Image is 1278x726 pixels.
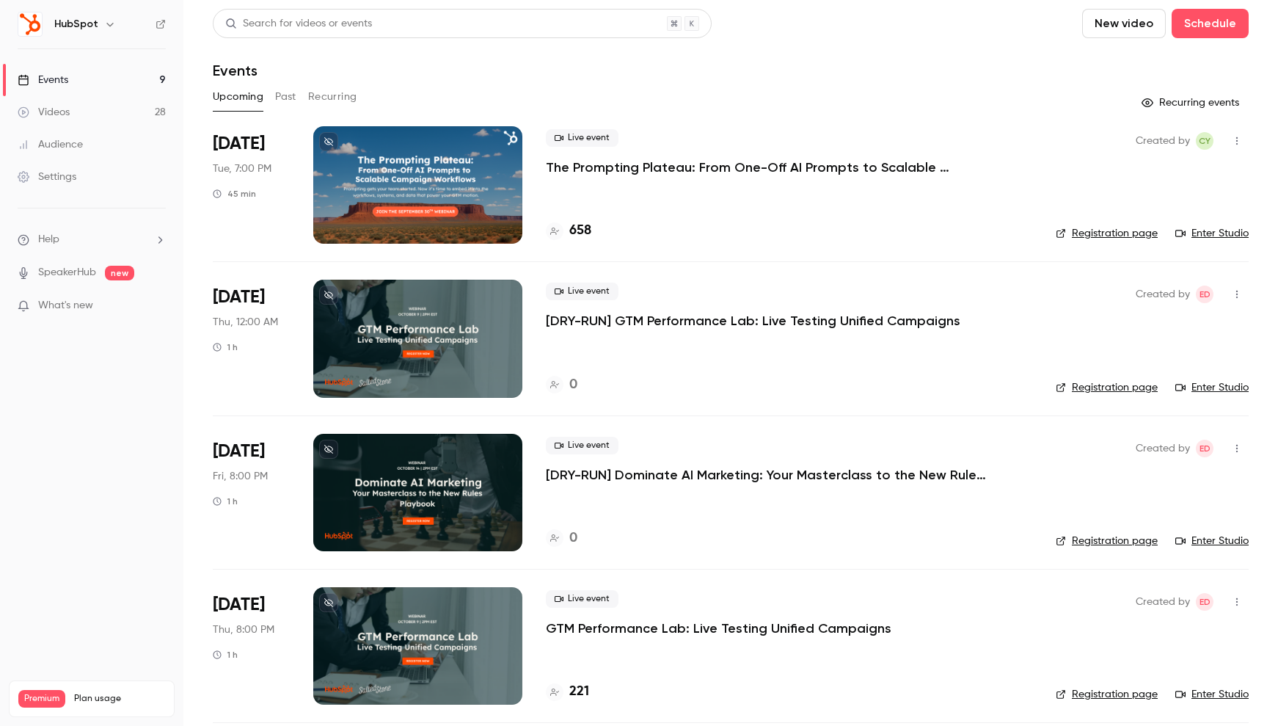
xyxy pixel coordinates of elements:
div: Events [18,73,68,87]
a: 221 [546,682,589,702]
button: Recurring [308,85,357,109]
a: The Prompting Plateau: From One-Off AI Prompts to Scalable Campaign Workflows [546,159,986,176]
a: Registration page [1056,534,1158,548]
h4: 0 [569,375,577,395]
h1: Events [213,62,258,79]
span: Live event [546,283,618,300]
div: Search for videos or events [225,16,372,32]
div: 45 min [213,188,256,200]
span: Premium [18,690,65,708]
a: [DRY-RUN] Dominate AI Marketing: Your Masterclass to the New Rules Playbook [546,466,986,484]
span: Created by [1136,593,1190,611]
div: 1 h [213,496,238,507]
button: Recurring events [1135,91,1249,115]
span: ED [1200,440,1211,457]
span: Thu, 12:00 AM [213,315,278,330]
span: Live event [546,129,618,147]
span: What's new [38,298,93,313]
div: Settings [18,170,76,184]
button: Past [275,85,296,109]
div: 1 h [213,649,238,661]
span: [DATE] [213,593,265,617]
a: Registration page [1056,380,1158,395]
span: Live event [546,437,618,454]
span: Elika Dizechi [1196,593,1213,611]
a: SpeakerHub [38,265,96,280]
button: Schedule [1172,9,1249,38]
div: Videos [18,105,70,120]
span: [DATE] [213,132,265,156]
span: Live event [546,590,618,608]
span: Tue, 7:00 PM [213,161,271,176]
a: 0 [546,529,577,548]
span: Elika Dizechi [1196,440,1213,457]
span: [DATE] [213,440,265,463]
span: CY [1199,132,1211,150]
a: Enter Studio [1175,687,1249,702]
span: Fri, 8:00 PM [213,469,268,484]
h4: 658 [569,221,591,241]
span: Thu, 8:00 PM [213,622,274,637]
div: Audience [18,137,83,152]
iframe: Noticeable Trigger [148,300,166,313]
div: Oct 1 Wed, 3:00 PM (America/Los Angeles) [213,280,290,397]
span: Elika Dizechi [1196,286,1213,303]
h6: HubSpot [54,17,98,32]
span: new [105,266,134,280]
span: [DATE] [213,286,265,309]
h4: 0 [569,529,577,548]
a: Enter Studio [1175,380,1249,395]
button: Upcoming [213,85,263,109]
a: 0 [546,375,577,395]
span: Plan usage [74,693,165,705]
span: Created by [1136,440,1190,457]
div: Sep 30 Tue, 1:00 PM (America/New York) [213,126,290,244]
button: New video [1082,9,1166,38]
span: ED [1200,286,1211,303]
span: Celine Yung [1196,132,1213,150]
span: Created by [1136,132,1190,150]
a: Enter Studio [1175,226,1249,241]
a: [DRY-RUN] GTM Performance Lab: Live Testing Unified Campaigns [546,312,960,330]
li: help-dropdown-opener [18,232,166,247]
img: HubSpot [18,12,42,36]
a: GTM Performance Lab: Live Testing Unified Campaigns [546,620,891,637]
div: 1 h [213,341,238,353]
span: Help [38,232,59,247]
a: Enter Studio [1175,534,1249,548]
a: Registration page [1056,687,1158,702]
div: Oct 3 Fri, 11:00 AM (America/Los Angeles) [213,434,290,551]
span: Created by [1136,286,1190,303]
h4: 221 [569,682,589,702]
a: Registration page [1056,226,1158,241]
a: 658 [546,221,591,241]
div: Oct 9 Thu, 2:00 PM (America/New York) [213,587,290,705]
span: ED [1200,593,1211,611]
